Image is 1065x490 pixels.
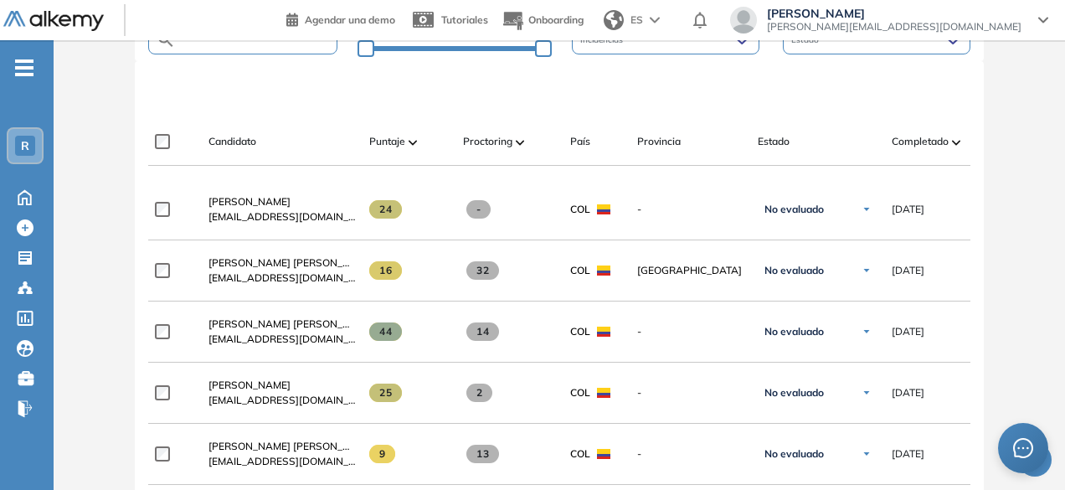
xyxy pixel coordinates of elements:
img: Ícono de flecha [862,266,872,276]
span: [DATE] [892,385,924,400]
a: Agendar una demo [286,8,395,28]
span: [DATE] [892,263,924,278]
span: [PERSON_NAME] [767,7,1021,20]
img: COL [597,204,610,214]
span: message [1013,438,1033,458]
img: [missing "en.ARROW_ALT" translation] [409,140,417,145]
i: - [15,66,33,70]
img: COL [597,266,610,276]
span: Agendar una demo [305,13,395,26]
span: [EMAIL_ADDRESS][DOMAIN_NAME] [208,454,356,469]
span: No evaluado [764,203,824,216]
span: - [637,324,744,339]
span: 9 [369,445,395,463]
span: [PERSON_NAME] [208,195,291,208]
span: 13 [466,445,499,463]
span: Tutoriales [441,13,488,26]
span: 14 [466,322,499,341]
button: Onboarding [502,3,584,39]
span: Estado [758,134,790,149]
span: [EMAIL_ADDRESS][DOMAIN_NAME] [208,209,356,224]
span: 25 [369,384,402,402]
span: COL [570,202,590,217]
a: [PERSON_NAME] [PERSON_NAME] [PERSON_NAME] [208,439,356,454]
span: R [21,139,29,152]
span: 32 [466,261,499,280]
img: COL [597,449,610,459]
span: [EMAIL_ADDRESS][DOMAIN_NAME] [208,393,356,408]
span: Onboarding [528,13,584,26]
a: [PERSON_NAME] [PERSON_NAME] [208,255,356,271]
span: Candidato [208,134,256,149]
span: ES [630,13,643,28]
span: COL [570,324,590,339]
span: COL [570,446,590,462]
span: 24 [369,200,402,219]
img: Logo [3,11,104,32]
span: Completado [892,134,949,149]
span: Puntaje [369,134,405,149]
span: [PERSON_NAME][EMAIL_ADDRESS][DOMAIN_NAME] [767,20,1021,34]
span: [PERSON_NAME] [PERSON_NAME] [PERSON_NAME] [208,440,460,452]
a: [PERSON_NAME] [PERSON_NAME] [208,317,356,332]
span: [PERSON_NAME] [208,379,291,391]
span: [EMAIL_ADDRESS][DOMAIN_NAME] [208,271,356,286]
span: [DATE] [892,202,924,217]
a: [PERSON_NAME] [208,378,356,393]
span: - [637,202,744,217]
span: No evaluado [764,447,824,461]
span: [DATE] [892,446,924,462]
img: Ícono de flecha [862,204,872,214]
img: COL [597,327,610,337]
span: 2 [466,384,492,402]
img: Ícono de flecha [862,449,872,459]
span: No evaluado [764,386,824,400]
img: world [604,10,624,30]
img: [missing "en.ARROW_ALT" translation] [516,140,524,145]
span: Provincia [637,134,681,149]
span: [PERSON_NAME] [PERSON_NAME] [208,256,375,269]
span: 44 [369,322,402,341]
span: - [466,200,491,219]
a: [PERSON_NAME] [208,194,356,209]
span: [GEOGRAPHIC_DATA] [637,263,744,278]
span: COL [570,385,590,400]
img: Ícono de flecha [862,327,872,337]
span: Proctoring [463,134,512,149]
span: COL [570,263,590,278]
img: COL [597,388,610,398]
span: [PERSON_NAME] [PERSON_NAME] [208,317,375,330]
span: País [570,134,590,149]
img: [missing "en.ARROW_ALT" translation] [952,140,960,145]
span: [EMAIL_ADDRESS][DOMAIN_NAME] [208,332,356,347]
span: [DATE] [892,324,924,339]
span: - [637,385,744,400]
span: No evaluado [764,325,824,338]
span: No evaluado [764,264,824,277]
span: - [637,446,744,462]
span: 16 [369,261,402,280]
img: Ícono de flecha [862,388,872,398]
img: arrow [650,17,660,23]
